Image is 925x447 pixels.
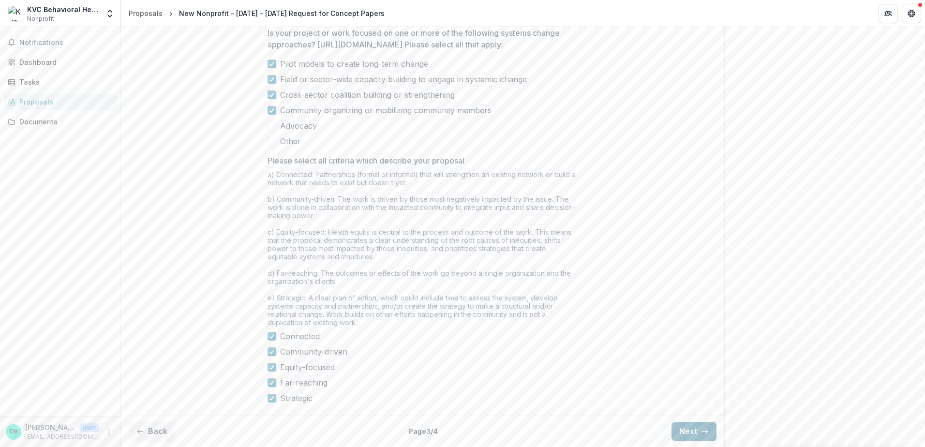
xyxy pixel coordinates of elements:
a: Documents [4,114,117,130]
button: Back [129,422,175,441]
p: Please select all criteria which describe your proposal [268,155,464,166]
p: [PERSON_NAME] [25,422,75,432]
span: Community organizing or mobilizing community members [280,104,492,116]
div: a) Connected: Partnerships (formal or informal) that will strengthen an existing network or build... [268,170,577,330]
span: Connected [280,330,320,342]
button: Next [671,422,716,441]
button: Notifications [4,35,117,50]
div: Documents [19,117,109,127]
div: Proposals [129,8,163,18]
div: Tasks [19,77,109,87]
button: Open entity switcher [103,4,117,23]
span: Advocacy [280,120,317,132]
a: Tasks [4,74,117,90]
button: Get Help [902,4,921,23]
div: KVC Behavioral Healthcare [US_STATE], Inc. [27,4,99,15]
span: Nonprofit [27,15,54,23]
div: Dashboard [19,57,109,67]
div: Danielle Badas [10,429,18,435]
span: Field or sector-wide capacity building to engage in systemic change [280,74,527,85]
span: Community-driven [280,346,347,358]
span: Other [280,135,301,147]
span: Far-reaching [280,377,328,388]
span: Pilot models to create long-term change [280,58,428,70]
a: Proposals [4,94,117,110]
p: Page 3 / 4 [408,426,438,436]
span: Strategic [280,392,313,404]
nav: breadcrumb [125,6,388,20]
a: Dashboard [4,54,117,70]
p: Is your project or work focused on one or more of the following systems change approaches? [URL][... [268,27,571,50]
div: New Nonprofit - [DATE] - [DATE] Request for Concept Papers [179,8,385,18]
span: Equity-focused [280,361,335,373]
a: Proposals [125,6,166,20]
button: More [103,426,115,438]
button: Partners [879,4,898,23]
div: Proposals [19,97,109,107]
p: User [79,423,99,432]
img: KVC Behavioral Healthcare Missouri, Inc. [8,6,23,21]
p: [EMAIL_ADDRESS][DOMAIN_NAME] [25,432,99,441]
span: Cross-sector coalition building or strengthening [280,89,455,101]
span: Notifications [19,39,113,47]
